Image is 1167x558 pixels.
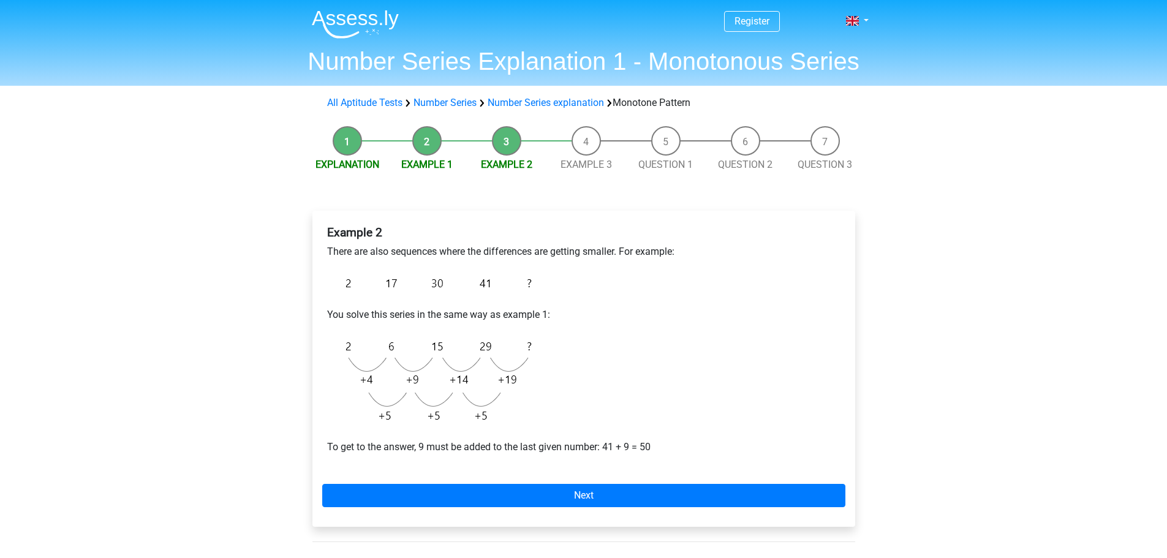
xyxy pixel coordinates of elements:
p: You solve this series in the same way as example 1: [327,307,840,322]
a: Example 3 [561,159,612,170]
p: There are also sequences where the differences are getting smaller. For example: [327,244,840,259]
img: Figure sequences Example 3 explanation.png [327,332,538,430]
a: Example 1 [401,159,453,170]
a: Question 2 [718,159,772,170]
img: Assessly [312,10,399,39]
img: Monotonous_Example_2.png [327,269,538,298]
a: Question 1 [638,159,693,170]
a: Register [735,15,769,27]
b: Example 2 [327,225,382,239]
div: Monotone Pattern [322,96,845,110]
a: All Aptitude Tests [327,97,402,108]
p: To get to the answer, 9 must be added to the last given number: 41 + 9 = 50 [327,440,840,454]
a: Explanation [315,159,379,170]
a: Question 3 [798,159,852,170]
a: Number Series explanation [488,97,604,108]
a: Number Series [414,97,477,108]
a: Next [322,484,845,507]
a: Example 2 [481,159,532,170]
h1: Number Series Explanation 1 - Monotonous Series [302,47,866,76]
